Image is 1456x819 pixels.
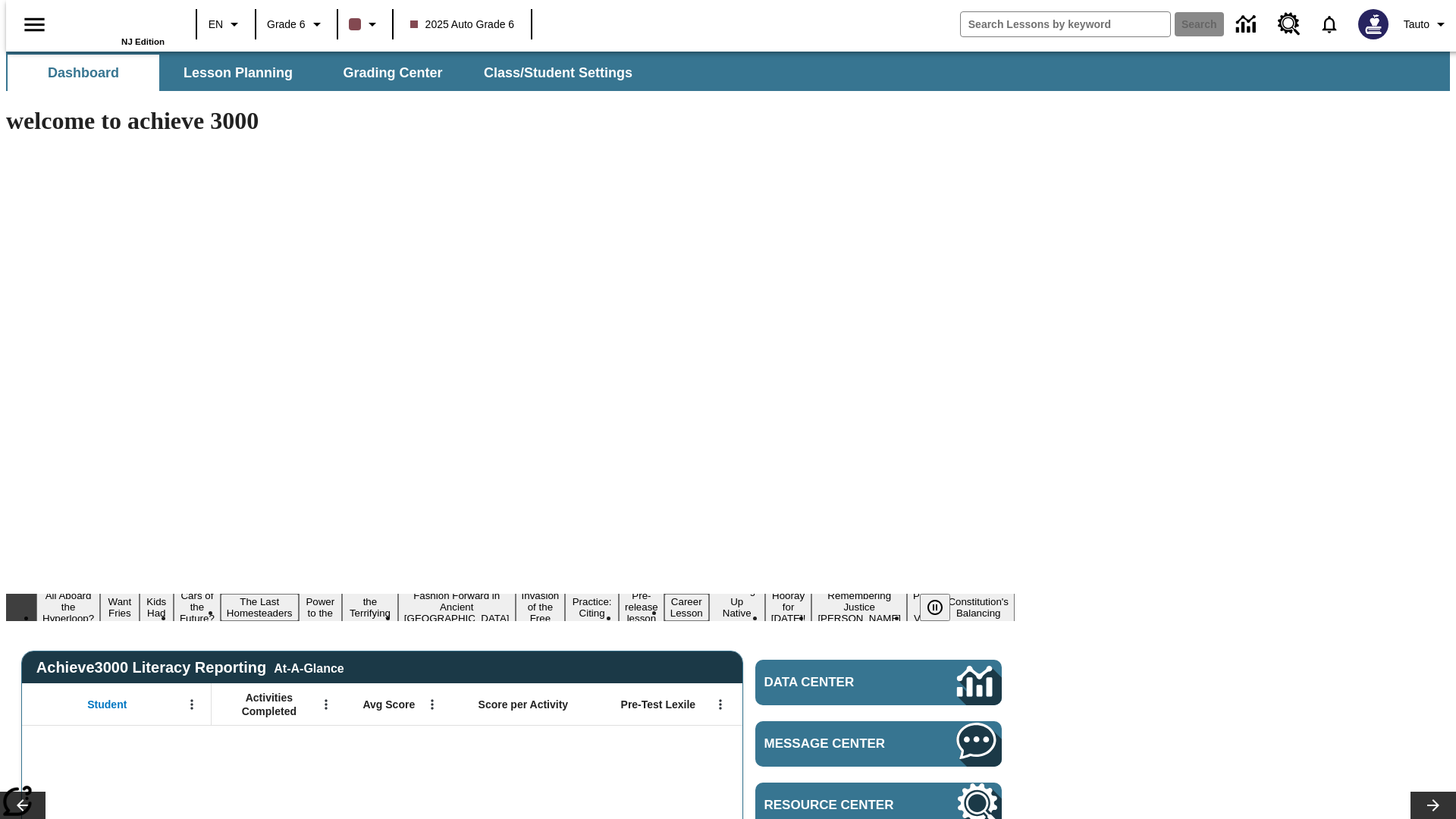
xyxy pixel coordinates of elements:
[811,588,907,626] button: Slide 15 Remembering Justice O'Connor
[942,582,1015,632] button: Slide 17 The Constitution's Balancing Act
[12,2,57,47] button: Open side menu
[920,594,950,621] button: Pause
[174,588,221,626] button: Slide 4 Cars of the Future?
[8,55,159,91] button: Dashboard
[180,693,203,716] button: Open Menu
[66,7,165,37] a: Home
[219,691,319,718] span: Activities Completed
[621,698,696,711] span: Pre-Test Lexile
[755,660,1002,705] a: Data Center
[709,693,732,716] button: Open Menu
[6,107,1015,135] h1: welcome to achieve 3000
[765,588,812,626] button: Slide 14 Hooray for Constitution Day!
[66,5,165,46] div: Home
[6,52,1450,91] div: SubNavbar
[261,11,332,38] button: Grade: Grade 6, Select a grade
[664,594,709,621] button: Slide 12 Career Lesson
[764,798,912,813] span: Resource Center
[221,594,299,621] button: Slide 5 The Last Homesteaders
[121,37,165,46] span: NJ Edition
[362,698,415,711] span: Avg Score
[961,12,1170,36] input: search field
[1310,5,1349,44] a: Notifications
[162,55,314,91] button: Lesson Planning
[764,675,906,690] span: Data Center
[709,582,765,632] button: Slide 13 Cooking Up Native Traditions
[472,55,645,91] button: Class/Student Settings
[274,659,344,676] div: At-A-Glance
[343,64,442,82] span: Grading Center
[565,582,619,632] button: Slide 10 Mixed Practice: Citing Evidence
[315,693,337,716] button: Open Menu
[907,588,942,626] button: Slide 16 Point of View
[343,11,388,38] button: Class color is dark brown. Change class color
[48,64,119,82] span: Dashboard
[184,64,293,82] span: Lesson Planning
[342,582,398,632] button: Slide 7 Attack of the Terrifying Tomatoes
[209,17,223,33] span: EN
[1269,4,1310,45] a: Resource Center, Will open in new tab
[1410,792,1456,819] button: Lesson carousel, Next
[100,571,139,644] button: Slide 2 Do You Want Fries With That?
[764,736,912,752] span: Message Center
[202,11,250,38] button: Language: EN, Select a language
[87,698,127,711] span: Student
[36,588,100,626] button: Slide 1 All Aboard the Hyperloop?
[421,693,444,716] button: Open Menu
[516,576,566,638] button: Slide 9 The Invasion of the Free CD
[1404,17,1429,33] span: Tauto
[920,594,965,621] div: Pause
[619,588,664,626] button: Slide 11 Pre-release lesson
[1349,5,1398,44] button: Select a new avatar
[410,17,515,33] span: 2025 Auto Grade 6
[1227,4,1269,45] a: Data Center
[267,17,306,33] span: Grade 6
[1358,9,1389,39] img: Avatar
[317,55,469,91] button: Grading Center
[36,659,344,676] span: Achieve3000 Literacy Reporting
[479,698,569,711] span: Score per Activity
[755,721,1002,767] a: Message Center
[484,64,632,82] span: Class/Student Settings
[1398,11,1456,38] button: Profile/Settings
[398,588,516,626] button: Slide 8 Fashion Forward in Ancient Rome
[140,571,174,644] button: Slide 3 Dirty Jobs Kids Had To Do
[6,55,646,91] div: SubNavbar
[299,582,343,632] button: Slide 6 Solar Power to the People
